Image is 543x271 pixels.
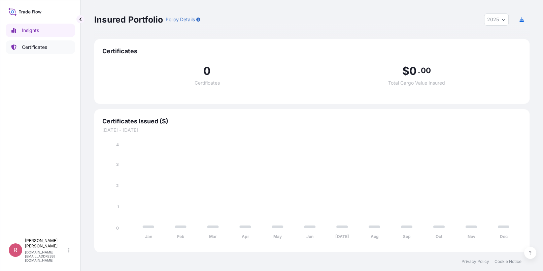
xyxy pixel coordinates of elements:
tspan: Jun [306,234,313,239]
button: Year Selector [484,13,509,26]
p: [PERSON_NAME] [PERSON_NAME] [25,238,67,249]
tspan: Oct [436,234,443,239]
span: . [418,68,420,73]
tspan: 0 [116,225,119,231]
a: Certificates [6,40,75,54]
tspan: Nov [468,234,476,239]
p: Certificates [22,44,47,51]
span: Total Cargo Value Insured [388,81,445,85]
span: Certificates Issued ($) [102,117,521,125]
span: $ [402,66,409,77]
tspan: 1 [117,204,119,209]
p: Insured Portfolio [94,14,163,25]
tspan: 2 [116,183,119,188]
span: Certificates [102,47,521,55]
span: 00 [421,68,431,73]
a: Cookie Notice [495,259,521,264]
tspan: Apr [242,234,249,239]
span: 0 [409,66,417,77]
tspan: Sep [403,234,411,239]
tspan: Mar [209,234,217,239]
span: R [13,247,18,253]
span: 0 [203,66,211,77]
tspan: 4 [116,142,119,147]
tspan: May [273,234,282,239]
tspan: Aug [370,234,378,239]
tspan: 3 [116,162,119,167]
tspan: Jan [145,234,152,239]
p: Insights [22,27,39,34]
a: Insights [6,24,75,37]
tspan: Dec [500,234,508,239]
span: 2025 [487,16,499,23]
span: [DATE] - [DATE] [102,127,521,133]
tspan: [DATE] [335,234,349,239]
p: Policy Details [166,16,195,23]
p: [DOMAIN_NAME][EMAIL_ADDRESS][DOMAIN_NAME] [25,250,67,262]
a: Privacy Policy [462,259,489,264]
span: Certificates [195,81,220,85]
tspan: Feb [177,234,184,239]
